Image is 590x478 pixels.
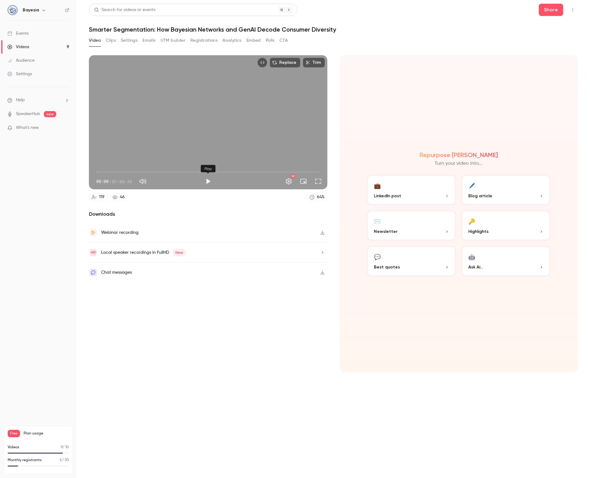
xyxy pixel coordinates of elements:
[7,44,29,50] div: Videos
[96,178,108,185] span: 00:00
[468,252,475,261] div: 🤖
[8,430,20,437] span: Free
[374,216,381,226] div: ✉️
[89,36,101,45] button: Video
[120,194,125,200] div: 46
[23,7,39,13] h6: Bayesia
[62,125,69,131] iframe: Noticeable Trigger
[190,36,218,45] button: Registrations
[106,36,116,45] button: Clips
[112,178,132,185] span: 01:05:45
[16,111,40,117] a: SpeakerHub
[468,193,492,199] span: Blog article
[143,36,155,45] button: Emails
[468,216,475,226] div: 🔑
[246,36,261,45] button: Embed
[297,175,310,187] button: Turn on miniplayer
[89,193,107,201] a: 119
[101,249,185,256] div: Local speaker recordings in FullHD
[568,5,578,15] button: Top Bar Actions
[24,431,69,436] span: Plan usage
[367,175,456,205] button: 💼LinkedIn post
[468,264,483,270] span: Ask Ai...
[173,249,185,256] span: New
[374,264,400,270] span: Best quotes
[374,193,401,199] span: LinkedIn post
[312,175,324,187] button: Full screen
[7,30,29,37] div: Events
[291,174,295,178] div: HD
[374,228,398,235] span: Newsletter
[94,7,155,13] div: Search for videos or events
[101,229,139,236] div: Webinar recording
[223,36,242,45] button: Analytics
[435,160,482,167] p: Turn your video into...
[367,246,456,276] button: 💬Best quotes
[7,57,35,64] div: Audience
[266,36,275,45] button: Polls
[89,26,578,33] h1: Smarter Segmentation: How Bayesian Networks and GenAI Decode Consumer Diversity
[109,178,112,185] span: /
[201,165,215,172] div: Play
[202,175,214,187] button: Play
[283,175,295,187] button: Settings
[16,97,25,103] span: Help
[257,58,267,67] button: Embed video
[101,269,132,276] div: Chat messages
[7,97,69,103] li: help-dropdown-opener
[539,4,563,16] button: Share
[468,228,489,235] span: Highlights
[367,210,456,241] button: ✉️Newsletter
[96,178,132,185] div: 00:00
[270,58,300,67] button: Replace
[420,151,498,159] h2: Repurpose [PERSON_NAME]
[461,210,550,241] button: 🔑Highlights
[61,445,69,450] p: / 10
[303,58,325,67] button: Trim
[61,445,63,449] span: 9
[317,194,325,200] div: 64 %
[307,193,327,201] a: 64%
[461,246,550,276] button: 🤖Ask Ai...
[280,36,288,45] button: CTA
[374,181,381,190] div: 💼
[8,457,42,463] p: Monthly registrants
[121,36,138,45] button: Settings
[137,175,149,187] button: Mute
[89,210,327,218] h2: Downloads
[60,458,62,462] span: 5
[161,36,185,45] button: UTM builder
[99,194,105,200] div: 119
[110,193,128,201] a: 46
[60,457,69,463] p: / 30
[8,445,19,450] p: Videos
[374,252,381,261] div: 💬
[7,71,32,77] div: Settings
[468,181,475,190] div: 🖊️
[16,125,39,131] span: What's new
[461,175,550,205] button: 🖊️Blog article
[8,5,17,15] img: Bayesia
[44,111,56,117] span: new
